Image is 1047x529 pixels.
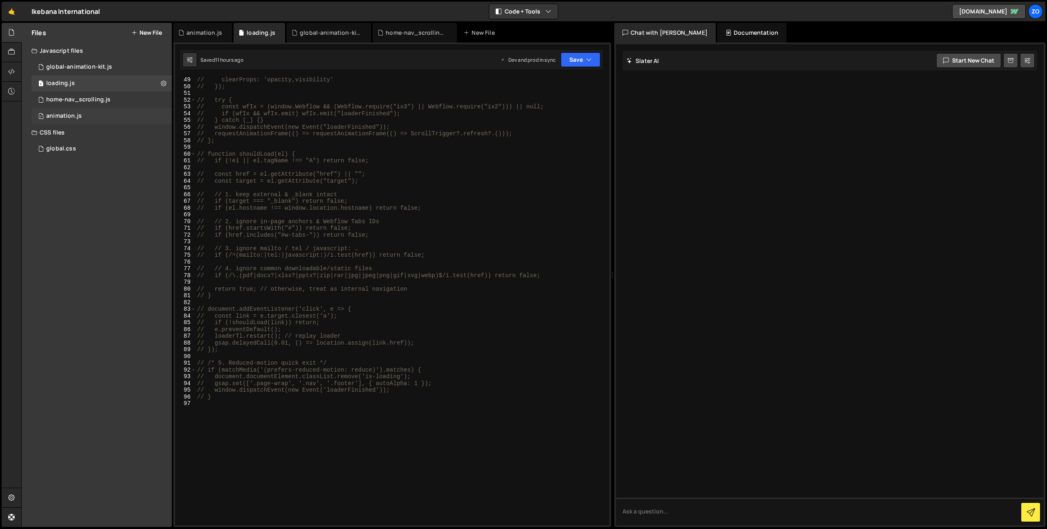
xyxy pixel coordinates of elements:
[175,110,196,117] div: 54
[175,225,196,232] div: 71
[175,171,196,178] div: 63
[175,245,196,252] div: 74
[31,108,172,124] div: 14777/43808.js
[175,272,196,279] div: 78
[31,7,100,16] div: Ikebana International
[175,292,196,299] div: 81
[175,373,196,380] div: 93
[22,124,172,141] div: CSS files
[175,259,196,266] div: 76
[175,232,196,239] div: 72
[22,43,172,59] div: Javascript files
[175,117,196,124] div: 55
[46,96,110,103] div: home-nav_scrolling.js
[175,157,196,164] div: 61
[175,137,196,144] div: 58
[175,265,196,272] div: 77
[31,59,172,75] div: 14777/38309.js
[300,29,361,37] div: global-animation-kit.js
[46,145,76,152] div: global.css
[952,4,1026,19] a: [DOMAIN_NAME]
[31,75,172,92] div: 14777/44450.js
[46,63,112,71] div: global-animation-kit.js
[175,164,196,171] div: 62
[614,23,716,43] div: Chat with [PERSON_NAME]
[200,56,243,63] div: Saved
[175,205,196,212] div: 68
[175,387,196,394] div: 95
[175,90,196,97] div: 51
[175,124,196,131] div: 56
[175,151,196,158] div: 60
[175,333,196,340] div: 87
[463,29,498,37] div: New File
[500,56,556,63] div: Dev and prod in sync
[46,112,82,120] div: animation.js
[175,83,196,90] div: 50
[175,211,196,218] div: 69
[186,29,222,37] div: animation.js
[175,299,196,306] div: 82
[627,57,659,65] h2: Slater AI
[175,252,196,259] div: 75
[215,56,243,63] div: 11 hours ago
[175,76,196,83] div: 49
[175,97,196,104] div: 52
[247,29,275,37] div: loading.js
[386,29,447,37] div: home-nav_scrolling.js
[936,53,1001,68] button: Start new chat
[175,103,196,110] div: 53
[46,80,75,87] div: loading.js
[175,184,196,191] div: 65
[175,367,196,374] div: 92
[175,380,196,387] div: 94
[2,2,22,21] a: 🤙
[717,23,786,43] div: Documentation
[489,4,558,19] button: Code + Tools
[175,346,196,353] div: 89
[175,144,196,151] div: 59
[175,313,196,320] div: 84
[175,353,196,360] div: 90
[175,400,196,407] div: 97
[38,81,43,87] span: 1
[175,198,196,205] div: 67
[175,286,196,293] div: 80
[175,279,196,286] div: 79
[38,114,43,120] span: 1
[175,178,196,185] div: 64
[31,92,172,108] div: 14777/43779.js
[175,326,196,333] div: 86
[175,394,196,401] div: 96
[175,238,196,245] div: 73
[175,319,196,326] div: 85
[175,191,196,198] div: 66
[175,306,196,313] div: 83
[175,218,196,225] div: 70
[175,360,196,367] div: 91
[175,340,196,347] div: 88
[1028,4,1043,19] a: Zo
[561,52,600,67] button: Save
[31,141,172,157] div: 14777/43548.css
[131,29,162,36] button: New File
[175,130,196,137] div: 57
[31,28,46,37] h2: Files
